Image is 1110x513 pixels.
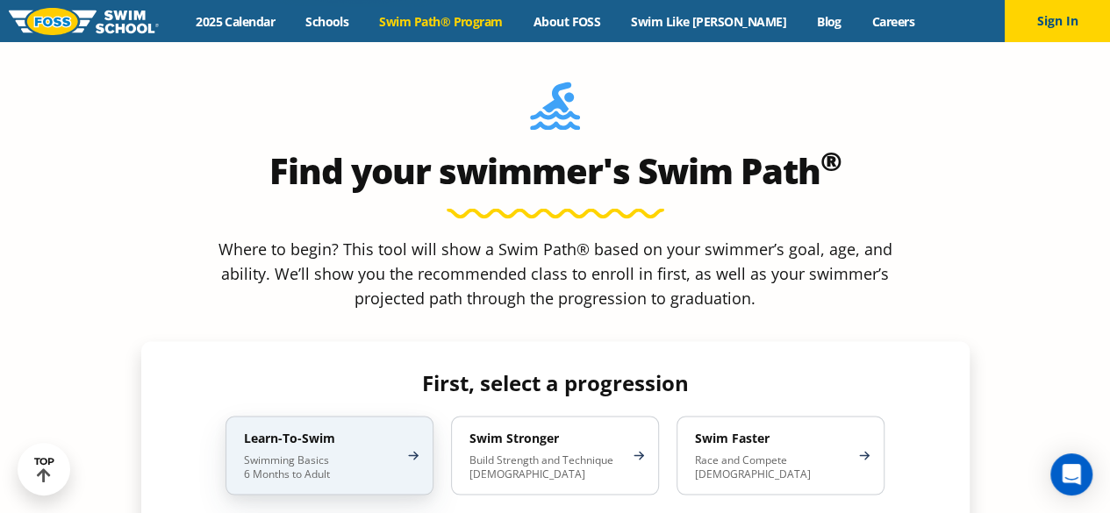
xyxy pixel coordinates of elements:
a: Blog [801,13,856,30]
p: Swimming Basics 6 Months to Adult [244,452,397,481]
a: Swim Like [PERSON_NAME] [616,13,802,30]
img: FOSS Swim School Logo [9,8,159,35]
p: Where to begin? This tool will show a Swim Path® based on your swimmer’s goal, age, and ability. ... [211,236,899,310]
h4: Swim Faster [695,430,849,445]
a: Schools [290,13,364,30]
div: TOP [34,456,54,483]
p: Race and Compete [DEMOGRAPHIC_DATA] [695,452,849,481]
img: Foss-Location-Swimming-Pool-Person.svg [530,82,580,141]
p: Build Strength and Technique [DEMOGRAPHIC_DATA] [469,452,623,481]
div: Open Intercom Messenger [1050,453,1092,495]
sup: ® [820,143,841,179]
h4: Learn-To-Swim [244,430,397,445]
h4: First, select a progression [211,370,899,395]
h2: Find your swimmer's Swim Path [141,150,970,192]
a: About FOSS [518,13,616,30]
h4: Swim Stronger [469,430,623,445]
a: 2025 Calendar [181,13,290,30]
a: Careers [856,13,929,30]
a: Swim Path® Program [364,13,518,30]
